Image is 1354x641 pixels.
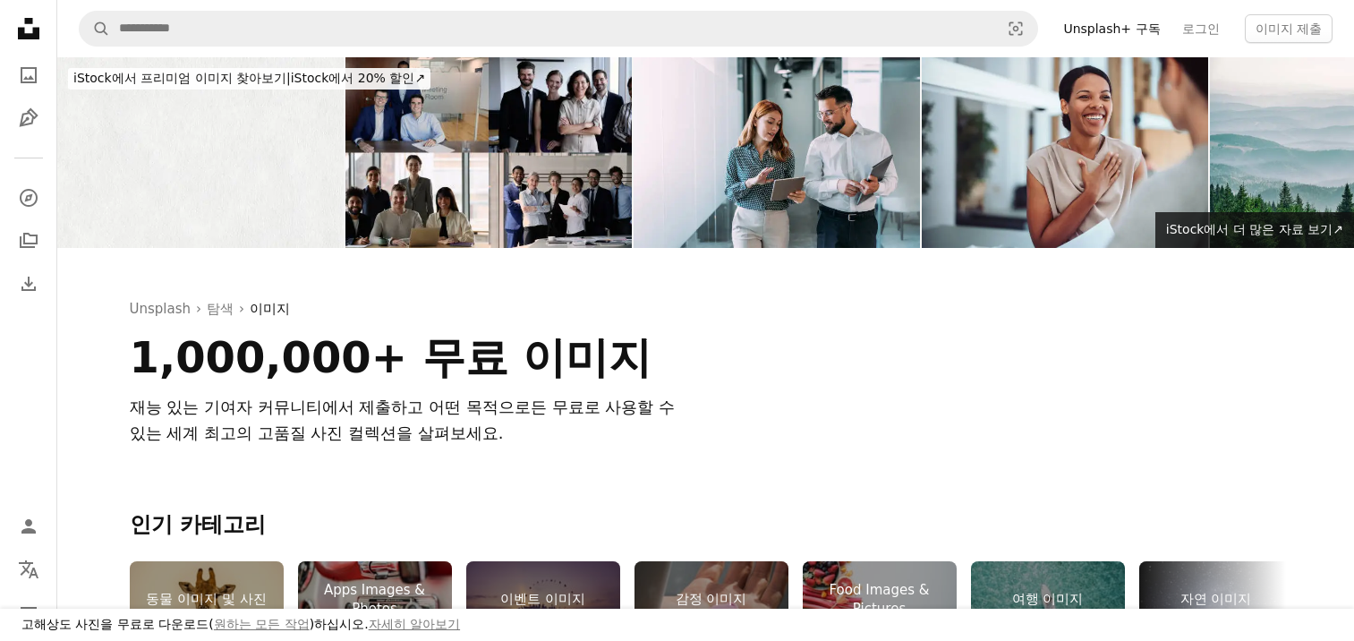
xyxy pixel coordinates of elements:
a: 로그인 [1171,14,1231,43]
a: 여행 이미지 [971,561,1125,638]
img: White recycled craft paper texture as background [57,57,344,248]
a: 컬렉션 [11,223,47,259]
a: 로그인 / 가입 [11,509,47,544]
a: 자세히 알아보기 [369,617,460,631]
a: Food Images & Pictures [803,561,957,638]
a: Unsplash [130,298,192,320]
img: Making decision on the move [634,57,920,248]
a: 이벤트 이미지 [466,561,620,638]
h1: 1,000,000+ 무료 이미지 [130,334,891,380]
button: 언어 [11,551,47,587]
a: 탐색 [207,298,234,320]
div: 재능 있는 기여자 커뮤니티에서 제출하고 어떤 목적으로든 무료로 사용할 수 있는 세계 최고의 고품질 사진 컬렉션을 살펴보세요. [130,395,695,447]
span: iStock에서 프리미엄 이미지 찾아보기 | [73,71,291,85]
a: iStock에서 더 많은 자료 보기↗ [1155,212,1354,248]
button: Unsplash 검색 [80,12,110,46]
img: Collage of multinational business team posing at workplace [345,57,632,248]
span: iStock에서 더 많은 자료 보기 ↗ [1166,222,1343,236]
button: 이미지 제출 [1245,14,1333,43]
h3: 고해상도 사진을 무료로 다운로드( )하십시오. [21,616,460,634]
a: 사진 [11,57,47,93]
button: 시각적 검색 [994,12,1037,46]
a: 자연 이미지 [1139,561,1293,638]
a: 탐색 [11,180,47,216]
button: 메뉴 [11,594,47,630]
a: 원하는 모든 작업 [214,617,310,631]
span: iStock에서 20% 할인 ↗ [73,71,425,85]
form: 사이트 전체에서 이미지 찾기 [79,11,1038,47]
a: 일러스트 [11,100,47,136]
a: Apps Images & Photos [298,561,452,638]
h2: 인기 카테고리 [130,511,1282,540]
img: 대화 중에 미소를 지으며 감사를 표현하는 여성 [922,57,1208,248]
a: 감정 이미지 [634,561,788,638]
div: › › [130,298,1282,320]
a: iStock에서 프리미엄 이미지 찾아보기|iStock에서 20% 할인↗ [57,57,441,100]
a: Unsplash+ 구독 [1052,14,1171,43]
a: 동물 이미지 및 사진 [130,561,284,638]
a: 다운로드 내역 [11,266,47,302]
a: 이미지 [250,298,290,320]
